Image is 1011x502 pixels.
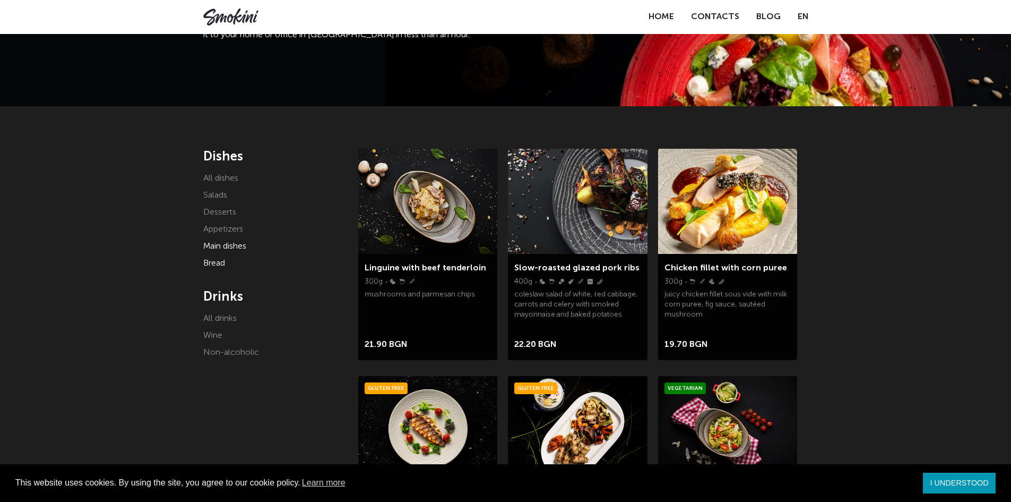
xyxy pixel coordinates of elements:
a: Linguine with beef tenderloin [365,264,486,273]
font: I UNDERSTOOD [930,479,989,487]
img: Sinape.svg [568,279,574,284]
font: 22.20 BGN [514,341,556,349]
a: Appetizers [203,225,243,234]
font: Dishes [203,150,243,163]
font: Learn more [302,478,345,487]
img: Smokini_Winter_Menu_25.jpg [358,149,497,254]
font: Gluten Free [368,386,404,391]
a: Desserts [203,208,236,217]
font: 19.70 BGN [664,341,707,349]
img: 607ed789484f2294b09569ca09327f50d14cb96d2d1e2259c533813c12cb2ab9.jpeg [508,376,647,481]
a: Main dishes [203,242,246,251]
font: mushrooms and parmesan chips [365,291,475,298]
img: Smokini_Winter_Menu_24.jpg [658,376,797,481]
a: All dishes [203,174,238,183]
font: 300g [365,278,383,285]
img: Smokini_Winter_Menu_30.jpg [658,149,797,254]
font: coleslaw salad of white, red cabbage, carrots and celery with smoked mayonnaise and baked potatoes [514,291,638,318]
a: EN [798,10,808,24]
img: Eggs.svg [540,279,545,284]
a: Wine [203,331,222,340]
font: Vegetarian [668,386,703,391]
img: Soy.svg [597,279,602,284]
font: Drinks [203,291,243,303]
img: Celery.svg [559,279,564,284]
a: Blog [756,13,781,21]
font: Gluten Free [517,386,554,391]
font: EN [798,13,808,21]
img: rebra.jpg [508,149,647,254]
img: Milk.svg [690,279,695,284]
img: Smokini_Winter_Menu_34.jpg [358,376,497,481]
img: SO.svg [587,279,593,284]
img: Eggs.svg [390,279,395,284]
img: Wheat.svg [409,279,414,284]
font: 21.90 BGN [365,341,407,349]
img: Milk.svg [400,279,405,284]
a: Bread [203,259,225,268]
font: 400g [514,278,532,285]
img: Wheat.svg [699,279,705,284]
font: This website uses cookies. By using the site, you agree to our cookie policy. [15,478,300,487]
a: Non-alcoholic [203,348,259,357]
a: Chicken fillet with corn puree [664,264,787,273]
font: 300g [664,278,682,285]
a: dismiss cookie message [923,473,996,494]
img: Milk.svg [549,279,555,284]
a: Salads [203,191,227,200]
a: Slow-roasted glazed pork ribs [514,264,640,273]
a: Contacts [691,13,739,21]
a: Home [649,13,674,21]
img: Wheat.svg [578,279,583,284]
img: Peanuts.svg [709,279,714,284]
a: learn more about cookies [300,475,347,491]
font: juicy chicken fillet sous vide with milk corn puree, fig sauce, sautéed mushroom [664,291,787,318]
img: Soy.svg [719,279,724,284]
a: All drinks [203,314,237,323]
